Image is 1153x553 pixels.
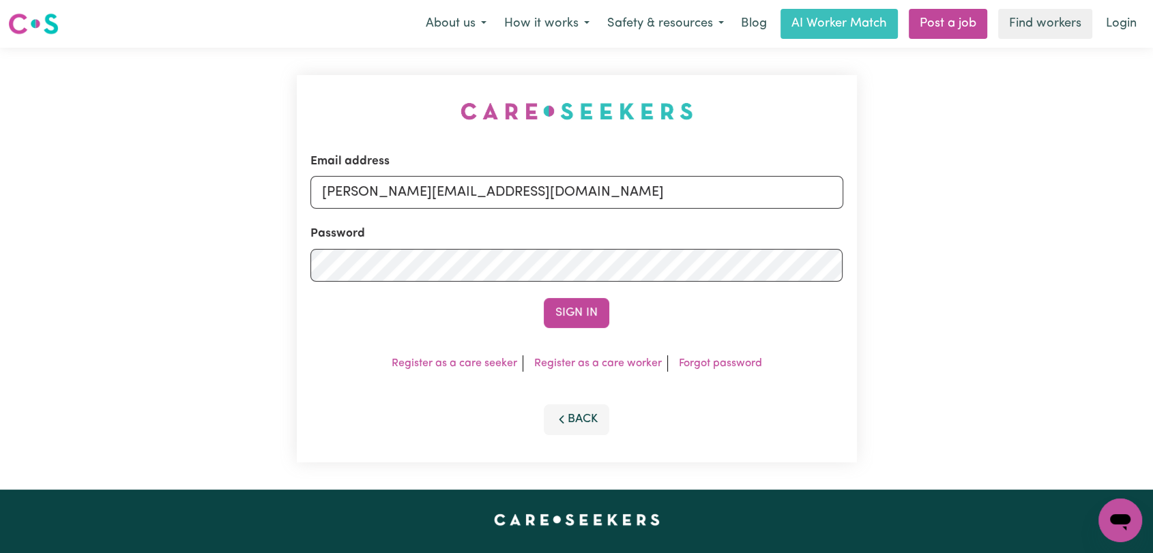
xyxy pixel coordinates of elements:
img: Careseekers logo [8,12,59,36]
a: Login [1098,9,1145,39]
a: Careseekers logo [8,8,59,40]
button: Safety & resources [598,10,733,38]
label: Password [310,225,365,243]
a: Blog [733,9,775,39]
button: Sign In [544,298,609,328]
button: How it works [495,10,598,38]
a: AI Worker Match [780,9,898,39]
a: Find workers [998,9,1092,39]
a: Register as a care worker [534,358,662,369]
a: Post a job [909,9,987,39]
a: Register as a care seeker [392,358,517,369]
input: Email address [310,176,843,209]
label: Email address [310,153,390,170]
button: Back [544,404,609,434]
iframe: Button to launch messaging window [1098,498,1142,542]
a: Forgot password [679,358,762,369]
button: About us [417,10,495,38]
a: Careseekers home page [494,514,660,525]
